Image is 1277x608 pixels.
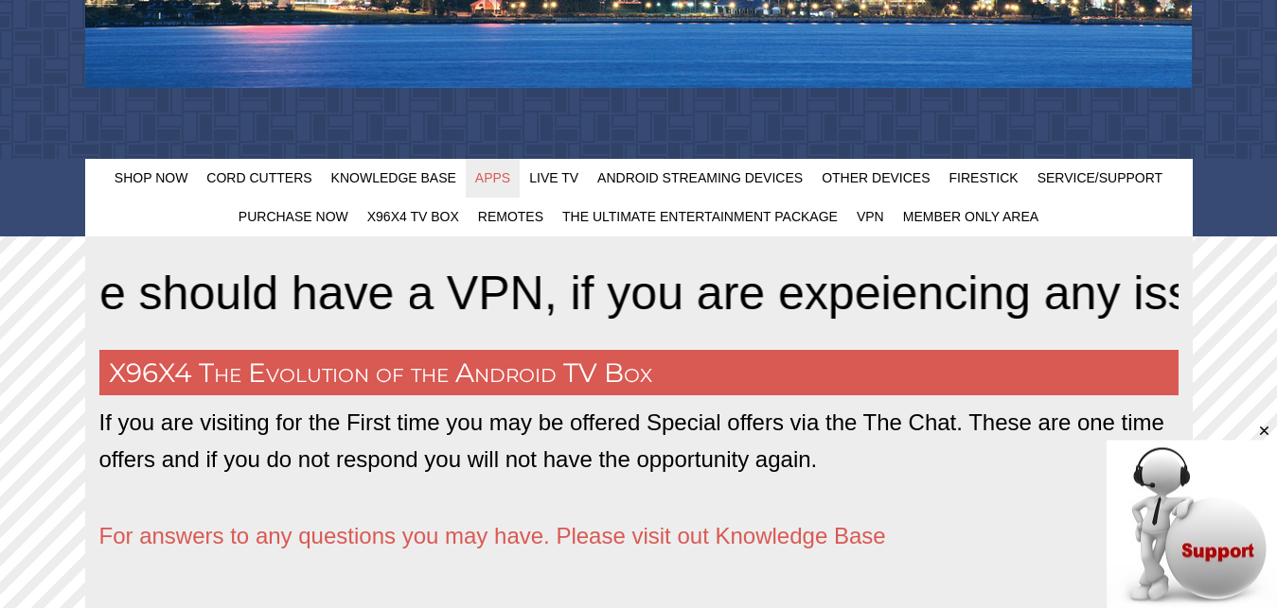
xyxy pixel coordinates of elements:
span: Apps [475,170,510,185]
span: Member Only Area [903,209,1038,224]
span: For answers to any questions you may have. Please visit out Knowledge Base [99,523,886,548]
span: X96X4 The Evolution of the Android TV Box [109,356,652,389]
a: Knowledge Base [322,159,466,198]
span: If you are visiting for the First time you may be offered Special offers via the The Chat. These ... [99,409,1164,471]
span: FireStick [949,170,1019,185]
span: Live TV [529,170,578,185]
span: Android Streaming Devices [597,170,803,185]
span: Remotes [478,209,543,224]
a: For answers to any questions you may have. Please visit out Knowledge Base [99,531,886,547]
a: X96X4 TV Box [358,198,469,236]
a: Service/Support [1028,159,1173,198]
span: Shop Now [115,170,188,185]
span: Cord Cutters [206,170,311,185]
span: The Ultimate Entertainment Package [562,209,838,224]
a: VPN [847,198,894,236]
a: Member Only Area [894,198,1048,236]
a: Other Devices [812,159,939,198]
span: Service/Support [1038,170,1163,185]
span: VPN [857,209,884,224]
span: Purchase Now [239,209,348,224]
a: FireStick [940,159,1028,198]
iframe: chat widget [1107,423,1277,608]
a: Remotes [469,198,553,236]
span: Other Devices [822,170,930,185]
a: Shop Now [105,159,198,198]
a: The Ultimate Entertainment Package [553,198,847,236]
a: Android Streaming Devices [588,159,812,198]
a: Cord Cutters [197,159,321,198]
a: Apps [466,159,520,198]
marquee: Everyone should have a VPN, if you are expeiencing any issues try using the VPN....Many services ... [99,255,1179,331]
a: Live TV [520,159,588,198]
span: Knowledge Base [331,170,456,185]
span: X96X4 TV Box [367,209,459,224]
a: Purchase Now [229,198,358,236]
